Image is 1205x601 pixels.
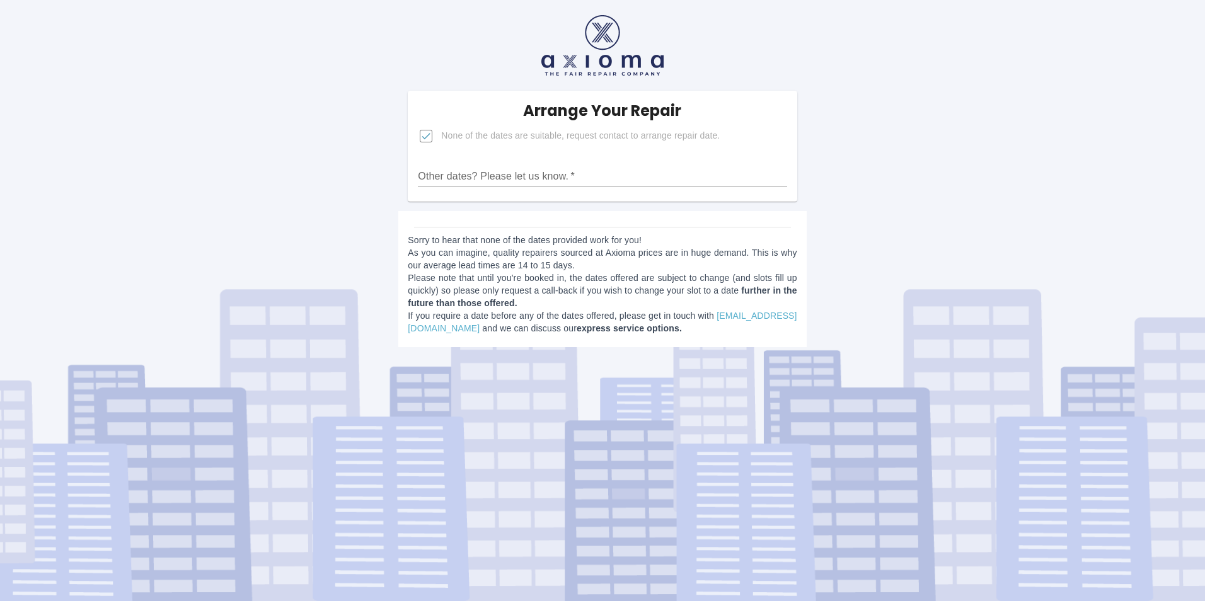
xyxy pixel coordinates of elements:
[577,323,682,333] b: express service options.
[441,130,720,142] span: None of the dates are suitable, request contact to arrange repair date.
[408,234,797,335] p: Sorry to hear that none of the dates provided work for you! As you can imagine, quality repairers...
[523,101,681,121] h5: Arrange Your Repair
[408,285,797,308] b: further in the future than those offered.
[541,15,664,76] img: axioma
